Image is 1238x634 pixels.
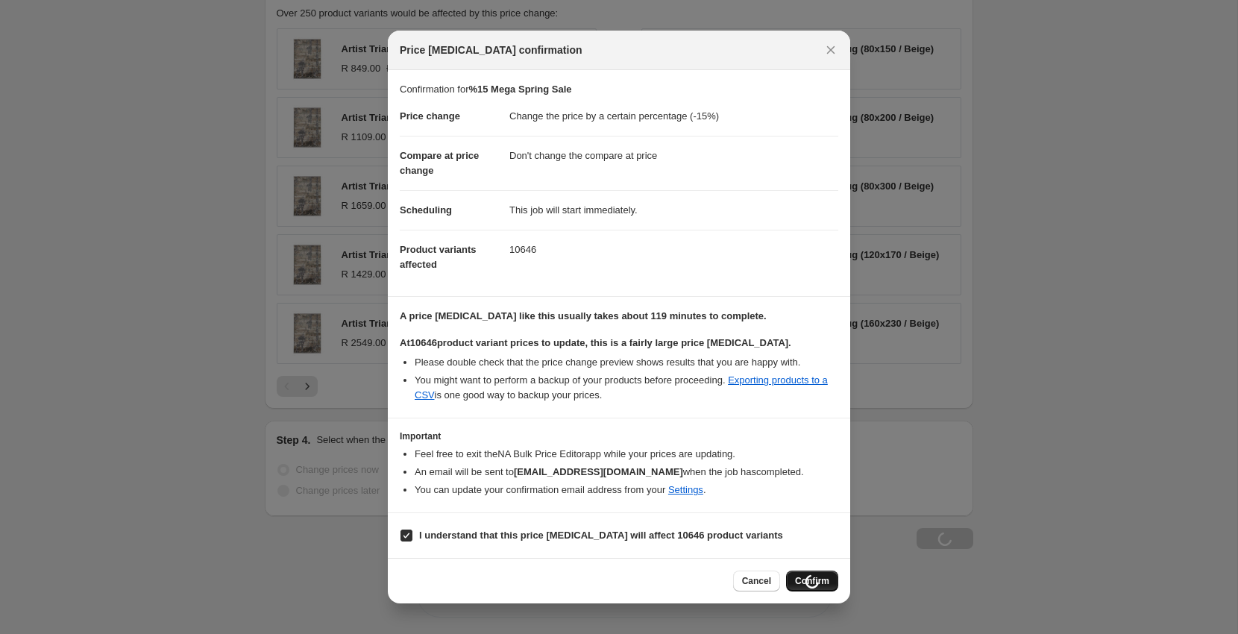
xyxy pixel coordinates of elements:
dd: This job will start immediately. [509,190,838,230]
button: Cancel [733,571,780,591]
b: [EMAIL_ADDRESS][DOMAIN_NAME] [514,466,683,477]
span: Cancel [742,575,771,587]
dd: 10646 [509,230,838,269]
h3: Important [400,430,838,442]
dd: Change the price by a certain percentage (-15%) [509,97,838,136]
a: Settings [668,484,703,495]
li: You can update your confirmation email address from your . [415,483,838,498]
li: An email will be sent to when the job has completed . [415,465,838,480]
span: Price [MEDICAL_DATA] confirmation [400,43,582,57]
span: Product variants affected [400,244,477,270]
b: At 10646 product variant prices to update, this is a fairly large price [MEDICAL_DATA]. [400,337,791,348]
b: A price [MEDICAL_DATA] like this usually takes about 119 minutes to complete. [400,310,767,321]
p: Confirmation for [400,82,838,97]
button: Close [820,40,841,60]
span: Price change [400,110,460,122]
span: Compare at price change [400,150,479,176]
a: Exporting products to a CSV [415,374,828,401]
dd: Don't change the compare at price [509,136,838,175]
li: Feel free to exit the NA Bulk Price Editor app while your prices are updating. [415,447,838,462]
b: %15 Mega Spring Sale [468,84,571,95]
b: I understand that this price [MEDICAL_DATA] will affect 10646 product variants [419,530,783,541]
li: Please double check that the price change preview shows results that you are happy with. [415,355,838,370]
span: Scheduling [400,204,452,216]
li: You might want to perform a backup of your products before proceeding. is one good way to backup ... [415,373,838,403]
